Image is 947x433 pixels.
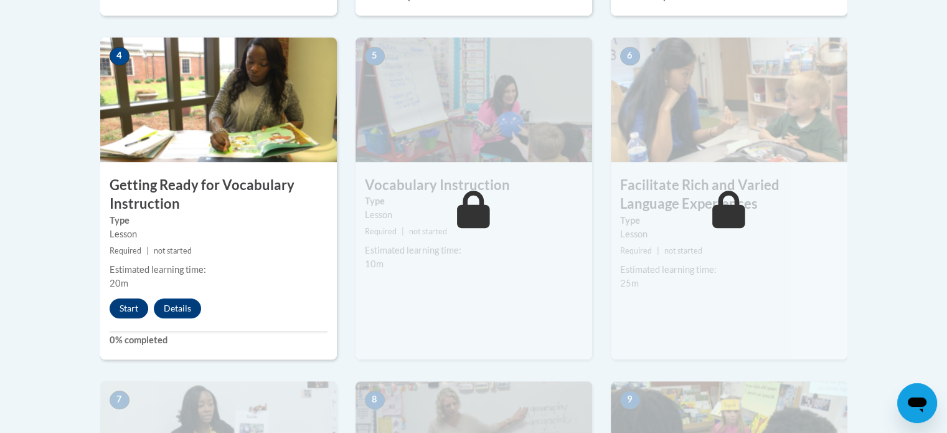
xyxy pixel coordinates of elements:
[110,263,327,277] div: Estimated learning time:
[664,246,702,255] span: not started
[620,278,639,288] span: 25m
[365,227,397,236] span: Required
[402,227,404,236] span: |
[110,47,130,65] span: 4
[110,391,130,409] span: 7
[154,298,201,318] button: Details
[657,246,659,255] span: |
[365,244,583,257] div: Estimated learning time:
[611,37,847,162] img: Course Image
[100,37,337,162] img: Course Image
[620,263,838,277] div: Estimated learning time:
[154,246,192,255] span: not started
[365,391,385,409] span: 8
[365,47,385,65] span: 5
[365,208,583,222] div: Lesson
[620,214,838,227] label: Type
[365,259,384,269] span: 10m
[356,176,592,195] h3: Vocabulary Instruction
[365,194,583,208] label: Type
[620,227,838,241] div: Lesson
[620,391,640,409] span: 9
[611,176,847,214] h3: Facilitate Rich and Varied Language Experiences
[110,333,327,347] label: 0% completed
[110,246,141,255] span: Required
[100,176,337,214] h3: Getting Ready for Vocabulary Instruction
[110,227,327,241] div: Lesson
[110,298,148,318] button: Start
[110,214,327,227] label: Type
[620,47,640,65] span: 6
[110,278,128,288] span: 20m
[620,246,652,255] span: Required
[897,383,937,423] iframe: Button to launch messaging window
[146,246,149,255] span: |
[356,37,592,162] img: Course Image
[409,227,447,236] span: not started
